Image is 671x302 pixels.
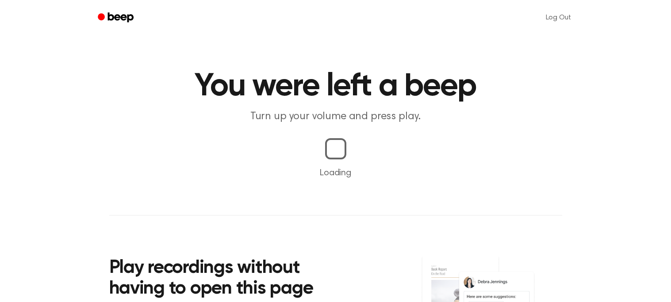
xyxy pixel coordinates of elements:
[109,71,562,102] h1: You were left a beep
[109,258,348,300] h2: Play recordings without having to open this page
[537,7,580,28] a: Log Out
[166,109,506,124] p: Turn up your volume and press play.
[92,9,142,26] a: Beep
[11,166,660,180] p: Loading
